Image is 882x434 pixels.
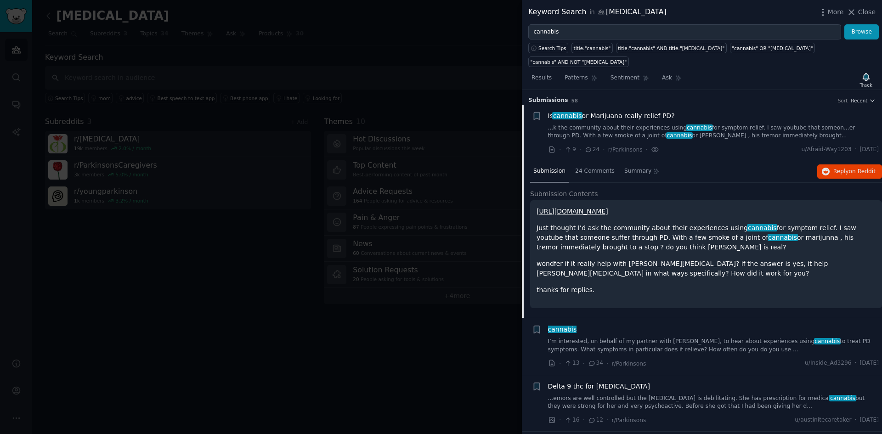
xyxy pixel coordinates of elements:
[860,359,879,367] span: [DATE]
[561,71,600,90] a: Patterns
[547,326,577,333] span: cannabis
[548,111,675,121] a: Iscannabisor Marijuana really relief PD?
[659,71,685,90] a: Ask
[860,146,879,154] span: [DATE]
[575,167,615,175] span: 24 Comments
[768,234,798,241] span: cannabis
[548,325,577,334] a: cannabis
[528,96,568,105] span: Submission s
[814,338,841,344] span: cannabis
[851,97,876,104] button: Recent
[530,189,598,199] span: Submission Contents
[548,124,879,140] a: ...k the community about their experiences usingcannabisfor symptom relief. I saw youtube that so...
[666,132,693,139] span: cannabis
[606,359,608,368] span: ·
[828,7,844,17] span: More
[589,8,594,17] span: in
[552,112,582,119] span: cannabis
[646,145,648,154] span: ·
[747,224,777,231] span: cannabis
[548,382,650,391] a: Delta 9 thc for [MEDICAL_DATA]
[537,285,876,295] p: thanks for replies.
[583,359,585,368] span: ·
[858,7,876,17] span: Close
[833,168,876,176] span: Reply
[537,223,876,252] p: Just thought I’d ask the community about their experiences using for symptom relief. I saw youtub...
[533,167,565,175] span: Submission
[571,98,578,103] span: 58
[662,74,672,82] span: Ask
[531,59,627,65] div: "cannabis" AND NOT "[MEDICAL_DATA]"
[548,111,675,121] span: Is or Marijuana really relief PD?
[849,168,876,175] span: on Reddit
[537,259,876,278] p: wondfer if it really help with [PERSON_NAME][MEDICAL_DATA]? if the answer is yes, it help [PERSON...
[844,24,879,40] button: Browse
[564,146,576,154] span: 9
[548,395,879,411] a: ...emors are well controlled but the [MEDICAL_DATA] is debilitating. She has prescription for med...
[855,359,857,367] span: ·
[795,416,851,424] span: u/austinitecaretaker
[531,74,552,82] span: Results
[528,6,667,18] div: Keyword Search [MEDICAL_DATA]
[588,359,603,367] span: 34
[565,74,588,82] span: Patterns
[528,24,841,40] input: Try a keyword related to your business
[616,43,727,53] a: title:"cannabis" AND title:"[MEDICAL_DATA]"
[838,97,848,104] div: Sort
[857,70,876,90] button: Track
[606,415,608,425] span: ·
[579,145,581,154] span: ·
[603,145,605,154] span: ·
[559,415,561,425] span: ·
[548,338,879,354] a: I’m interested, on behalf of my partner with [PERSON_NAME], to hear about experiences usingcannab...
[564,359,579,367] span: 13
[608,147,643,153] span: r/Parkinsons
[855,146,857,154] span: ·
[583,415,585,425] span: ·
[829,395,856,401] span: cannabis
[528,71,555,90] a: Results
[537,208,608,215] a: [URL][DOMAIN_NAME]
[618,45,724,51] div: title:"cannabis" AND title:"[MEDICAL_DATA]"
[611,74,639,82] span: Sentiment
[584,146,599,154] span: 24
[571,43,613,53] a: title:"cannabis"
[559,359,561,368] span: ·
[855,416,857,424] span: ·
[528,43,568,53] button: Search Tips
[802,146,852,154] span: u/Afraid-Way1203
[847,7,876,17] button: Close
[624,167,651,175] span: Summary
[732,45,813,51] div: "cannabis" OR "[MEDICAL_DATA]"
[805,359,852,367] span: u/Inside_Ad3296
[588,416,603,424] span: 12
[818,7,844,17] button: More
[612,417,646,423] span: r/Parkinsons
[559,145,561,154] span: ·
[851,97,867,104] span: Recent
[686,124,712,131] span: cannabis
[730,43,815,53] a: "cannabis" OR "[MEDICAL_DATA]"
[538,45,566,51] span: Search Tips
[607,71,652,90] a: Sentiment
[612,361,646,367] span: r/Parkinsons
[528,56,629,67] a: "cannabis" AND NOT "[MEDICAL_DATA]"
[564,416,579,424] span: 16
[574,45,611,51] div: title:"cannabis"
[860,416,879,424] span: [DATE]
[860,82,872,88] div: Track
[817,164,882,179] button: Replyon Reddit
